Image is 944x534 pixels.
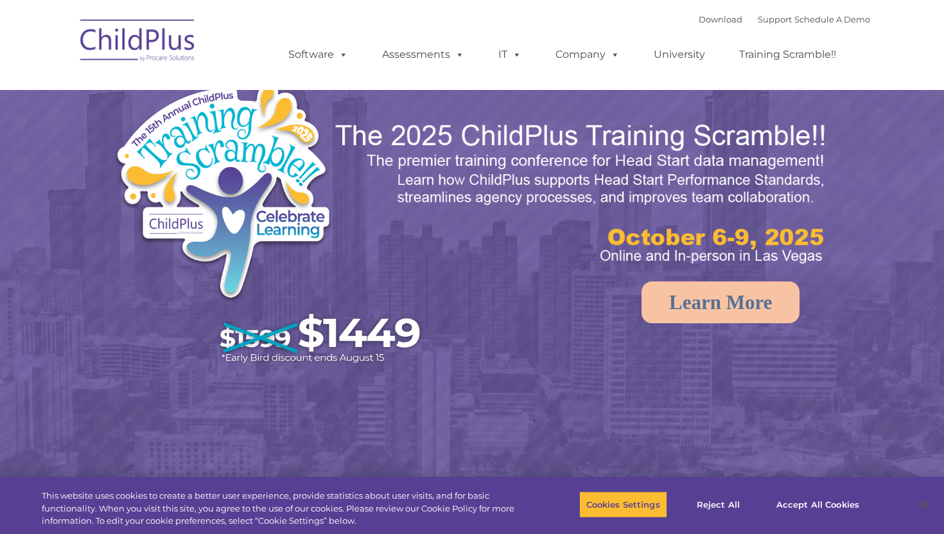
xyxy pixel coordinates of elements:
button: Accept All Cookies [769,491,866,518]
a: University [641,42,718,67]
span: Phone number [179,138,233,147]
a: Assessments [369,42,477,67]
a: Support [758,14,792,24]
a: Training Scramble!! [726,42,849,67]
a: Download [699,14,742,24]
a: IT [485,42,534,67]
img: ChildPlus by Procare Solutions [74,10,202,75]
font: | [699,14,870,24]
button: Reject All [678,491,758,518]
span: Last name [179,85,218,94]
div: This website uses cookies to create a better user experience, provide statistics about user visit... [42,490,520,528]
a: Company [543,42,633,67]
a: Learn More [642,281,800,323]
a: Software [275,42,361,67]
button: Cookies Settings [579,491,667,518]
a: Schedule A Demo [794,14,870,24]
button: Close [909,490,938,519]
